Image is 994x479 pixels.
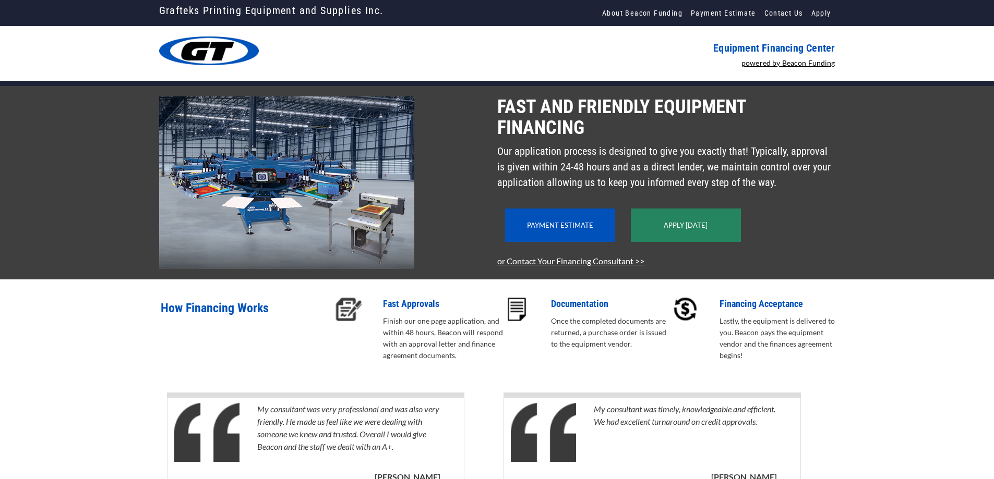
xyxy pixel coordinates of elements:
[497,96,835,138] p: Fast and Friendly Equipment Financing
[383,315,504,361] p: Finish our one page application, and within 48 hours, Beacon will respond with an approval letter...
[720,298,840,310] p: Financing Acceptance
[174,403,239,462] img: Quotes
[508,298,526,321] img: docs-icon.PNG
[159,2,384,19] a: Grafteks Printing Equipment and Supplies Inc.
[336,298,362,321] img: approval-icon.PNG
[159,96,414,269] img: 2103-Grafteks-EFC.jpg
[741,58,835,67] a: powered by Beacon Funding
[257,403,440,465] p: My consultant was very professional and was also very friendly. He made us feel like we were deal...
[664,221,708,229] a: Apply [DATE]
[511,403,576,462] img: Quotes
[674,298,697,321] img: accept-icon.PNG
[497,143,835,190] p: Our application process is designed to give you exactly that! Typically, approval is given within...
[161,298,329,331] p: How Financing Works
[504,42,835,54] p: Equipment Financing Center
[594,403,777,465] p: My consultant was timely, knowledgeable and efficient. We had excellent turnaround on credit appr...
[551,298,672,310] p: Documentation
[720,315,840,361] p: Lastly, the equipment is delivered to you. Beacon pays the equipment vendor and the finances agre...
[551,315,672,350] p: Once the completed documents are returned, a purchase order is issued to the equipment vendor.
[497,256,644,266] a: or Contact Your Financing Consultant >>
[527,221,593,229] a: Payment Estimate
[383,298,504,310] p: Fast Approvals
[159,36,259,65] img: grafteks_logo3_trans_wht000.png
